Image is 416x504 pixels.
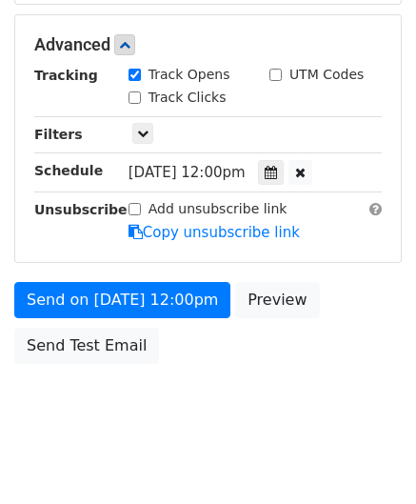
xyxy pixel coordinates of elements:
h5: Advanced [34,34,382,55]
strong: Tracking [34,68,98,83]
iframe: Chat Widget [321,413,416,504]
span: [DATE] 12:00pm [129,164,246,181]
a: Send Test Email [14,328,159,364]
a: Send on [DATE] 12:00pm [14,282,230,318]
strong: Schedule [34,163,103,178]
a: Copy unsubscribe link [129,224,300,241]
label: UTM Codes [289,65,364,85]
label: Add unsubscribe link [149,199,287,219]
strong: Unsubscribe [34,202,128,217]
a: Preview [235,282,319,318]
label: Track Opens [149,65,230,85]
strong: Filters [34,127,83,142]
label: Track Clicks [149,88,227,108]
